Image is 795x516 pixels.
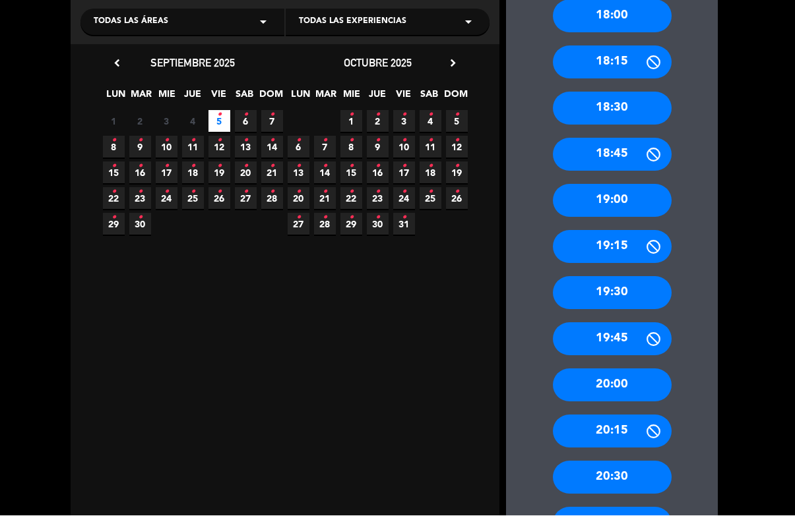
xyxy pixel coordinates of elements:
[315,87,337,109] span: MAR
[208,162,230,184] span: 19
[138,156,143,177] i: •
[261,162,283,184] span: 21
[299,16,406,29] span: Todas las experiencias
[94,16,168,29] span: Todas las áreas
[129,214,151,235] span: 30
[156,136,177,158] span: 10
[182,111,204,132] span: 4
[191,156,195,177] i: •
[270,130,274,152] i: •
[156,111,177,132] span: 3
[208,188,230,210] span: 26
[402,105,406,126] i: •
[156,162,177,184] span: 17
[314,214,336,235] span: 28
[349,105,354,126] i: •
[150,57,235,70] span: septiembre 2025
[288,136,309,158] span: 6
[553,138,672,171] div: 18:45
[375,105,380,126] i: •
[323,130,327,152] i: •
[103,111,125,132] span: 1
[217,182,222,203] i: •
[393,87,414,109] span: VIE
[393,188,415,210] span: 24
[103,188,125,210] span: 22
[375,208,380,229] i: •
[402,182,406,203] i: •
[553,369,672,402] div: 20:00
[446,162,468,184] span: 19
[156,87,178,109] span: MIE
[323,208,327,229] i: •
[182,162,204,184] span: 18
[375,182,380,203] i: •
[402,156,406,177] i: •
[375,130,380,152] i: •
[367,136,389,158] span: 9
[323,156,327,177] i: •
[103,214,125,235] span: 29
[138,130,143,152] i: •
[349,156,354,177] i: •
[418,87,440,109] span: SAB
[243,182,248,203] i: •
[105,87,127,109] span: LUN
[314,188,336,210] span: 21
[367,162,389,184] span: 16
[296,182,301,203] i: •
[340,188,362,210] span: 22
[455,156,459,177] i: •
[367,111,389,132] span: 2
[375,156,380,177] i: •
[553,277,672,310] div: 19:30
[341,87,363,109] span: MIE
[235,188,257,210] span: 27
[270,105,274,126] i: •
[217,105,222,126] i: •
[296,156,301,177] i: •
[314,136,336,158] span: 7
[217,156,222,177] i: •
[270,182,274,203] i: •
[296,208,301,229] i: •
[553,461,672,494] div: 20:30
[208,87,230,109] span: VIE
[446,136,468,158] span: 12
[553,231,672,264] div: 19:15
[182,87,204,109] span: JUE
[290,87,311,109] span: LUN
[553,185,672,217] div: 19:00
[191,182,195,203] i: •
[553,415,672,448] div: 20:15
[111,156,116,177] i: •
[428,130,433,152] i: •
[553,46,672,79] div: 18:15
[393,162,415,184] span: 17
[288,162,309,184] span: 13
[129,162,151,184] span: 16
[461,14,476,30] i: arrow_drop_down
[444,87,466,109] span: DOM
[393,111,415,132] span: 3
[235,111,257,132] span: 6
[344,57,412,70] span: octubre 2025
[314,162,336,184] span: 14
[208,111,230,132] span: 5
[110,57,124,71] i: chevron_left
[420,188,441,210] span: 25
[235,136,257,158] span: 13
[349,130,354,152] i: •
[138,182,143,203] i: •
[129,188,151,210] span: 23
[182,188,204,210] span: 25
[129,136,151,158] span: 9
[420,162,441,184] span: 18
[261,111,283,132] span: 7
[103,136,125,158] span: 8
[553,323,672,356] div: 19:45
[446,111,468,132] span: 5
[243,105,248,126] i: •
[129,111,151,132] span: 2
[164,130,169,152] i: •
